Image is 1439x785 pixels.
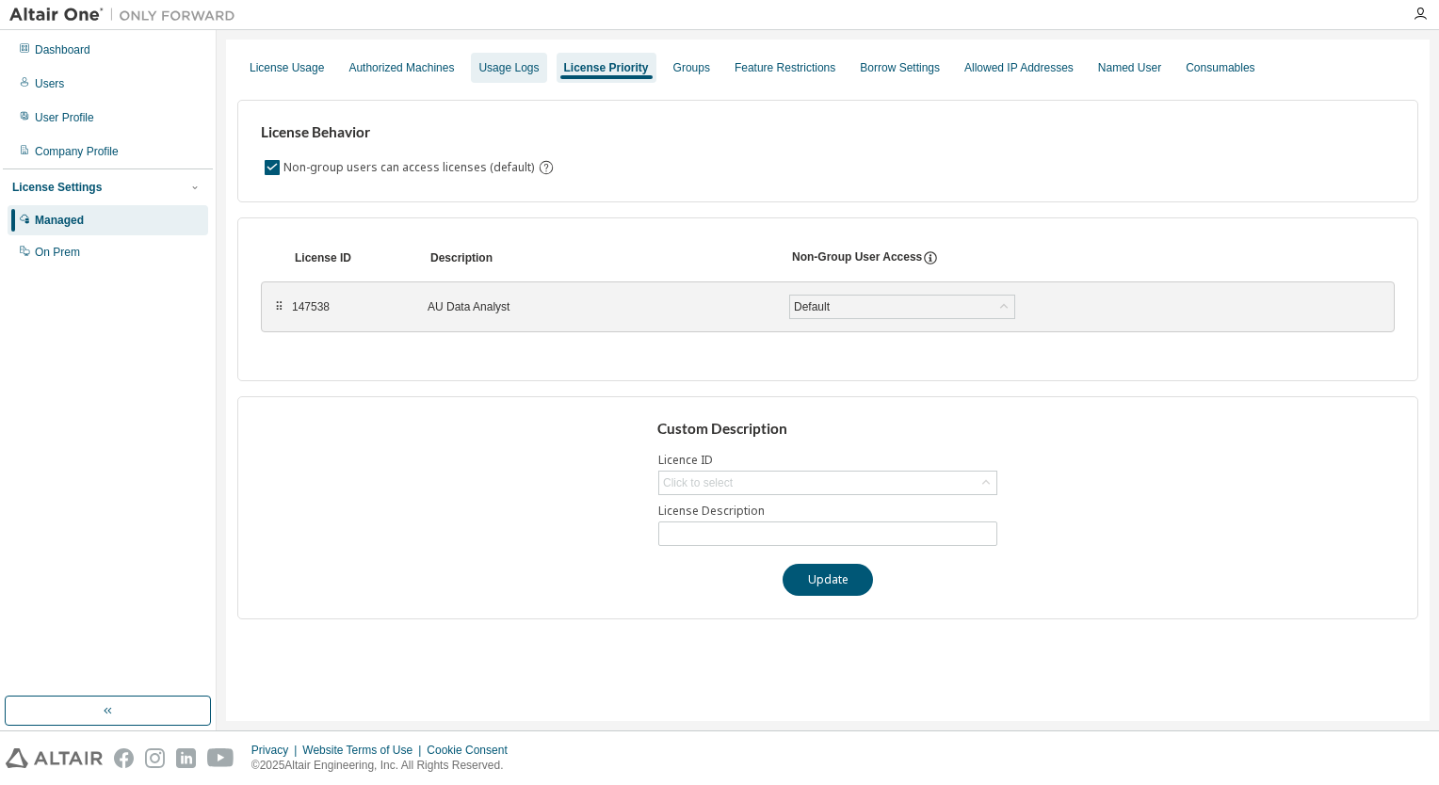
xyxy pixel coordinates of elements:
[35,213,84,228] div: Managed
[302,743,427,758] div: Website Terms of Use
[1186,60,1254,75] div: Consumables
[428,299,767,314] div: AU Data Analyst
[295,250,408,265] div: License ID
[176,748,196,768] img: linkedin.svg
[35,144,119,159] div: Company Profile
[348,60,454,75] div: Authorized Machines
[6,748,103,768] img: altair_logo.svg
[430,250,769,265] div: Description
[564,60,649,75] div: License Priority
[250,60,324,75] div: License Usage
[283,156,538,179] label: Non-group users can access licenses (default)
[663,475,733,490] div: Click to select
[273,299,284,314] div: ⠿
[792,249,922,266] div: Non-Group User Access
[673,60,710,75] div: Groups
[35,110,94,125] div: User Profile
[538,159,555,176] svg: By default any user not assigned to any group can access any license. Turn this setting off to di...
[35,245,80,260] div: On Prem
[261,123,552,142] h3: License Behavior
[292,299,405,314] div: 147538
[12,180,102,195] div: License Settings
[207,748,234,768] img: youtube.svg
[783,564,873,596] button: Update
[860,60,940,75] div: Borrow Settings
[658,504,997,519] label: License Description
[114,748,134,768] img: facebook.svg
[9,6,245,24] img: Altair One
[658,453,997,468] label: Licence ID
[1098,60,1161,75] div: Named User
[145,748,165,768] img: instagram.svg
[964,60,1074,75] div: Allowed IP Addresses
[791,296,833,317] div: Default
[478,60,539,75] div: Usage Logs
[35,42,90,57] div: Dashboard
[735,60,835,75] div: Feature Restrictions
[251,758,519,774] p: © 2025 Altair Engineering, Inc. All Rights Reserved.
[659,472,996,494] div: Click to select
[251,743,302,758] div: Privacy
[790,296,1014,318] div: Default
[657,420,999,439] h3: Custom Description
[427,743,518,758] div: Cookie Consent
[35,76,64,91] div: Users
